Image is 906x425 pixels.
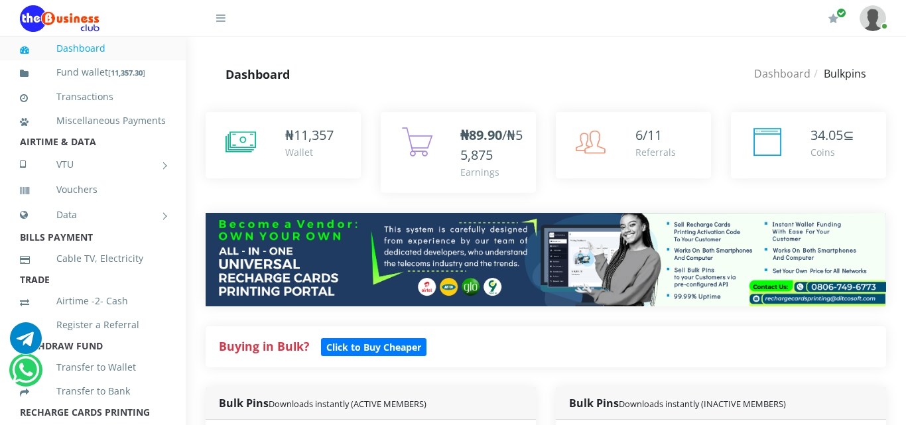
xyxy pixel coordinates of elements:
span: 34.05 [810,126,843,144]
div: Wallet [285,145,334,159]
div: ⊆ [810,125,854,145]
span: 11,357 [294,126,334,144]
strong: Bulk Pins [219,396,426,410]
a: Chat for support [10,332,42,354]
a: Transfer to Wallet [20,352,166,383]
div: Earnings [460,165,523,179]
b: Click to Buy Cheaper [326,341,421,353]
div: Referrals [635,145,676,159]
b: ₦89.90 [460,126,502,144]
span: 6/11 [635,126,662,144]
strong: Bulk Pins [569,396,786,410]
a: Register a Referral [20,310,166,340]
a: Transactions [20,82,166,112]
img: User [860,5,886,31]
a: ₦89.90/₦55,875 Earnings [381,112,536,193]
strong: Dashboard [226,66,290,82]
a: Airtime -2- Cash [20,286,166,316]
span: Renew/Upgrade Subscription [836,8,846,18]
a: Click to Buy Cheaper [321,338,426,354]
div: ₦ [285,125,334,145]
a: 6/11 Referrals [556,112,711,178]
a: Dashboard [20,33,166,64]
a: Dashboard [754,66,810,81]
i: Renew/Upgrade Subscription [828,13,838,24]
small: Downloads instantly (ACTIVE MEMBERS) [269,398,426,410]
li: Bulkpins [810,66,866,82]
a: Vouchers [20,174,166,205]
a: VTU [20,148,166,181]
a: Fund wallet[11,357.30] [20,57,166,88]
a: Chat for support [12,364,39,386]
a: Transfer to Bank [20,376,166,406]
strong: Buying in Bulk? [219,338,309,354]
a: Cable TV, Electricity [20,243,166,274]
a: Miscellaneous Payments [20,105,166,136]
small: [ ] [108,68,145,78]
span: /₦55,875 [460,126,523,164]
div: Coins [810,145,854,159]
small: Downloads instantly (INACTIVE MEMBERS) [619,398,786,410]
img: Logo [20,5,99,32]
b: 11,357.30 [111,68,143,78]
img: multitenant_rcp.png [206,213,886,306]
a: ₦11,357 Wallet [206,112,361,178]
a: Data [20,198,166,231]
